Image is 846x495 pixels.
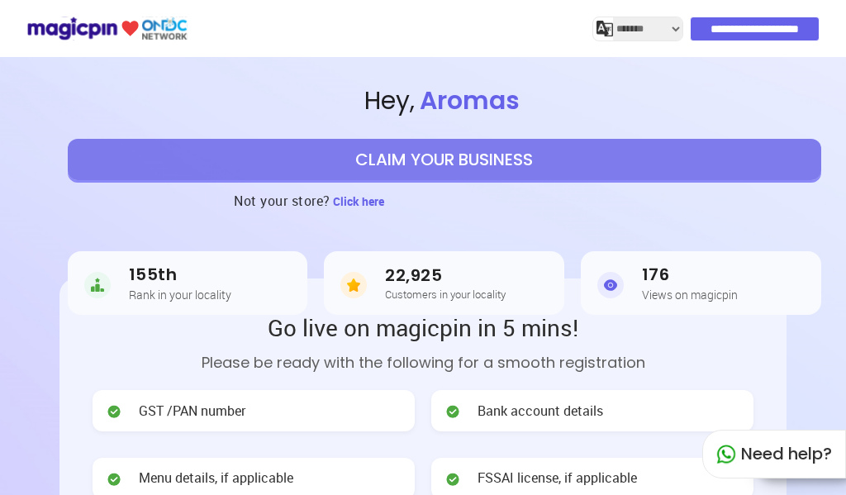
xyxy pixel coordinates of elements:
[597,269,624,302] img: Views
[84,269,111,302] img: Rank
[129,288,231,301] h5: Rank in your locality
[42,83,846,119] span: Hey ,
[596,21,613,37] img: j2MGCQAAAABJRU5ErkJggg==
[340,269,367,302] img: Customers
[478,402,603,421] span: Bank account details
[68,139,821,180] button: CLAIM YOUR BUSINESS
[139,402,245,421] span: GST /PAN number
[333,193,384,209] span: Click here
[93,351,753,374] p: Please be ready with the following for a smooth registration
[26,14,188,43] img: ondc-logo-new-small.8a59708e.svg
[642,265,738,284] h3: 176
[129,265,231,284] h3: 155th
[234,180,330,221] h3: Not your store?
[444,471,461,488] img: check
[642,288,738,301] h5: Views on magicpin
[385,288,506,300] h5: Customers in your locality
[106,471,122,488] img: check
[444,403,461,420] img: check
[106,403,122,420] img: check
[702,430,846,478] div: Need help?
[93,312,753,343] h2: Go live on magicpin in 5 mins!
[139,469,293,488] span: Menu details, if applicable
[415,83,525,118] span: Aromas
[716,445,736,464] img: whatapp_green.7240e66a.svg
[385,266,506,285] h3: 22,925
[478,469,637,488] span: FSSAI license, if applicable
